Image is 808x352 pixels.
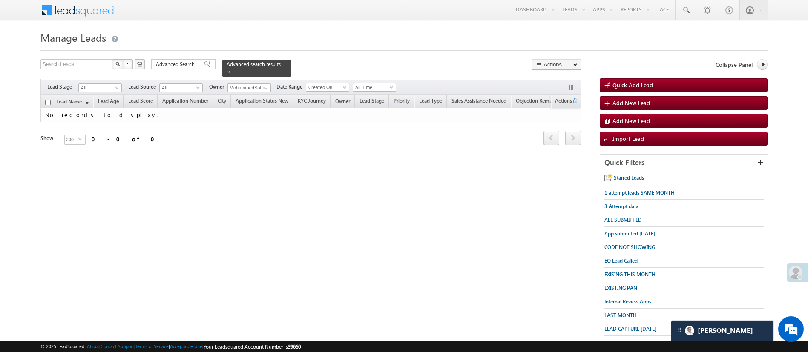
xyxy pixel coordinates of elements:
[604,258,638,264] span: EQ Lead Called
[612,81,653,89] span: Quick Add Lead
[447,96,511,107] a: Sales Assistance Needed
[359,97,384,104] span: Lead Stage
[604,230,655,237] span: App submitted [DATE]
[415,96,446,107] a: Lead Type
[419,97,442,104] span: Lead Type
[227,83,271,92] input: Type to Search
[298,97,326,104] span: KYC Journey
[306,83,347,91] span: Created On
[614,175,644,181] span: Starred Leads
[162,97,208,104] span: Application Number
[293,96,330,107] a: KYC Journey
[82,99,89,106] span: (sorted descending)
[353,83,396,92] a: All Time
[47,83,78,91] span: Lead Stage
[92,134,160,144] div: 0 - 0 of 0
[604,203,638,209] span: 3 Attempt data
[209,83,227,91] span: Owner
[516,97,556,104] span: Objection Remark
[135,343,169,349] a: Terms of Service
[604,244,655,250] span: CODE NOT SHOWING
[543,131,559,145] span: prev
[170,343,202,349] a: Acceptable Use
[306,83,349,92] a: Created On
[40,31,106,44] span: Manage Leads
[231,96,293,107] a: Application Status New
[128,97,153,104] span: Lead Score
[78,137,85,141] span: select
[604,285,637,291] span: EXISTING PAN
[259,84,270,92] a: Show All Items
[65,135,78,144] span: 200
[543,132,559,145] a: prev
[276,83,306,91] span: Date Range
[227,61,281,67] span: Advanced search results
[698,326,753,335] span: Carter
[204,343,301,350] span: Your Leadsquared Account Number is
[671,320,774,341] div: carter-dragCarter[PERSON_NAME]
[123,59,133,69] button: ?
[128,83,159,91] span: Lead Source
[213,96,230,107] a: City
[87,343,99,349] a: About
[394,97,410,104] span: Priority
[115,62,120,66] img: Search
[52,97,93,108] a: Lead Name(sorted descending)
[389,96,414,107] a: Priority
[353,83,394,91] span: All Time
[604,271,656,278] span: EXISING THIS MONTH
[565,131,581,145] span: next
[218,97,226,104] span: City
[604,312,637,318] span: LAST MONTH
[126,60,129,68] span: ?
[140,4,160,25] div: Minimize live chat window
[40,343,301,351] span: © 2025 LeadSquared | | | | |
[604,217,642,223] span: ALL SUBMITTED
[124,96,157,107] a: Lead Score
[44,45,143,56] div: Leave a message
[676,326,683,333] img: carter-drag
[160,84,200,92] span: All
[40,135,58,142] div: Show
[565,132,581,145] a: next
[612,117,650,124] span: Add New Lead
[532,59,581,70] button: Actions
[512,96,561,107] a: Objection Remark
[355,96,388,107] a: Lead Stage
[98,98,119,104] span: Lead Age
[156,60,197,68] span: Advanced Search
[604,298,651,305] span: Internal Review Apps
[552,96,572,107] span: Actions
[101,343,134,349] a: Contact Support
[600,155,768,171] div: Quick Filters
[78,83,122,92] a: All
[335,98,350,104] span: Owner
[159,83,203,92] a: All
[14,45,36,56] img: d_60004797649_company_0_60004797649
[158,96,213,107] a: Application Number
[604,189,675,196] span: 1 attempt leads SAME MONTH
[451,97,506,104] span: Sales Assistance Needed
[11,79,155,255] textarea: Type your message and click 'Submit'
[612,135,644,142] span: Import Lead
[45,100,51,105] input: Check all records
[716,61,753,69] span: Collapse Panel
[79,84,119,92] span: All
[604,326,656,332] span: LEAD CAPTURE [DATE]
[125,262,155,274] em: Submit
[236,97,288,104] span: Application Status New
[612,99,650,106] span: Add New Lead
[685,326,694,335] img: Carter
[604,339,643,346] span: lead not attempt.
[288,343,301,350] span: 39660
